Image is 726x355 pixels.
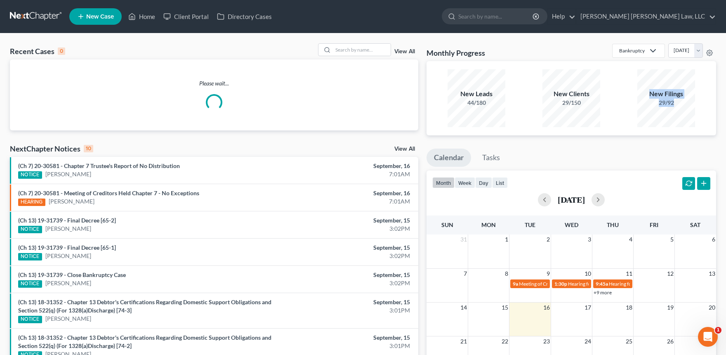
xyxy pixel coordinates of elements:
iframe: Intercom live chat [698,327,718,347]
div: New Filings [637,89,695,99]
a: [PERSON_NAME] [45,252,91,260]
span: 13 [708,269,716,279]
div: 3:02PM [285,225,410,233]
div: HEARING [18,199,45,206]
a: (Ch 13) 18-31352 - Chapter 13 Debtor's Certifications Regarding Domestic Support Obligations and ... [18,298,271,314]
span: Sat [690,221,700,228]
span: Wed [565,221,578,228]
a: Client Portal [159,9,213,24]
div: NOTICE [18,171,42,179]
span: 9a [513,281,518,287]
span: 3 [587,234,592,244]
a: +9 more [594,289,612,296]
a: (Ch 13) 19-31739 - Close Bankruptcy Case [18,271,126,278]
a: Tasks [475,149,507,167]
div: 7:01AM [285,170,410,178]
h3: Monthly Progress [427,48,485,58]
span: 26 [666,336,674,346]
h2: [DATE] [558,195,585,204]
a: Calendar [427,149,471,167]
div: 3:02PM [285,279,410,287]
span: 18 [625,303,633,312]
span: 6 [711,234,716,244]
div: September, 16 [285,162,410,170]
div: New Leads [448,89,505,99]
input: Search by name... [458,9,534,24]
div: 29/92 [637,99,695,107]
span: 20 [708,303,716,312]
p: Please wait... [10,79,418,88]
span: 1 [715,327,721,334]
div: NOTICE [18,316,42,323]
div: NOTICE [18,226,42,233]
span: Meeting of Creditors for [PERSON_NAME] [519,281,610,287]
span: 25 [625,336,633,346]
span: Thu [607,221,619,228]
div: September, 16 [285,189,410,197]
span: Hearing for [PERSON_NAME] & [PERSON_NAME] [609,281,717,287]
span: 21 [460,336,468,346]
a: [PERSON_NAME] [PERSON_NAME] Law, LLC [576,9,716,24]
span: 1 [504,234,509,244]
a: View All [394,146,415,152]
a: [PERSON_NAME] [45,279,91,287]
a: (Ch 13) 19-31739 - Final Decree [65-1] [18,244,116,251]
a: [PERSON_NAME] [45,170,91,178]
span: 17 [584,303,592,312]
span: Fri [650,221,658,228]
span: 8 [504,269,509,279]
div: 0 [58,47,65,55]
span: 7 [463,269,468,279]
button: day [475,177,492,188]
a: (Ch 7) 20-30581 - Meeting of Creditors Held Chapter 7 - No Exceptions [18,189,199,196]
span: 10 [584,269,592,279]
div: 10 [84,145,93,152]
input: Search by name... [333,44,391,56]
div: 44/180 [448,99,505,107]
div: NOTICE [18,253,42,260]
span: 1:30p [554,281,567,287]
div: 3:01PM [285,306,410,315]
span: 2 [546,234,551,244]
a: (Ch 7) 20-30581 - Chapter 7 Trustee's Report of No Distribution [18,162,180,169]
div: Recent Cases [10,46,65,56]
a: [PERSON_NAME] [49,197,94,206]
span: Mon [481,221,496,228]
a: [PERSON_NAME] [45,315,91,323]
span: 11 [625,269,633,279]
span: 15 [501,303,509,312]
span: Tue [525,221,535,228]
button: month [432,177,455,188]
span: 9:45a [596,281,608,287]
span: 23 [542,336,551,346]
a: (Ch 13) 19-31739 - Final Decree [65-2] [18,217,116,224]
div: NextChapter Notices [10,144,93,154]
a: View All [394,49,415,54]
div: 7:01AM [285,197,410,206]
span: 5 [669,234,674,244]
span: Hearing for [PERSON_NAME] [568,281,632,287]
span: 14 [460,303,468,312]
div: September, 15 [285,216,410,225]
div: September, 15 [285,271,410,279]
span: 12 [666,269,674,279]
div: September, 15 [285,334,410,342]
span: 22 [501,336,509,346]
a: (Ch 13) 18-31352 - Chapter 13 Debtor's Certifications Regarding Domestic Support Obligations and ... [18,334,271,349]
button: list [492,177,508,188]
span: New Case [86,14,114,20]
div: September, 15 [285,298,410,306]
div: 29/150 [542,99,600,107]
div: NOTICE [18,280,42,288]
span: 19 [666,303,674,312]
div: September, 15 [285,244,410,252]
div: 3:01PM [285,342,410,350]
span: 9 [546,269,551,279]
div: Bankruptcy [619,47,645,54]
div: 3:02PM [285,252,410,260]
a: Directory Cases [213,9,276,24]
button: week [455,177,475,188]
span: 16 [542,303,551,312]
a: Help [548,9,575,24]
a: Home [124,9,159,24]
